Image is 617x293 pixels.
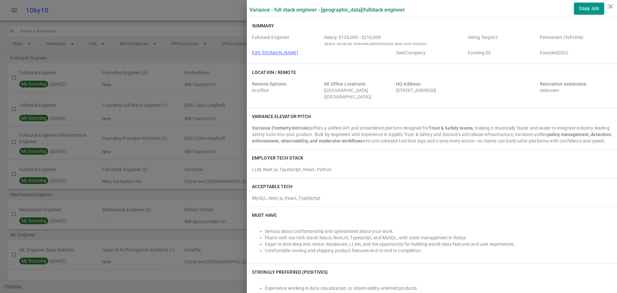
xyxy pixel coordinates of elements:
span: Employer Founded [540,50,609,56]
span: Remote Options: [252,81,287,87]
h6: Strongly Preferred (Positives) [252,269,328,275]
li: Eager to dive deep into vector databases, LLMs, and the opportunity for building world-class feat... [265,241,612,247]
span: Employer Founding [468,50,537,56]
i: close [607,3,614,10]
h6: EMPLOYER TECH STACK [252,155,303,161]
div: Salary Range [324,34,465,41]
span: LLM, Next.js, TypeScript, React, Python [252,167,332,172]
strong: policy management, detection, enforcement, observability, and moderator workflows [252,132,612,143]
i: Salary varies by interview performance, level, and location. [324,41,427,46]
h6: Location / Remote [252,69,296,76]
h6: Variance elevator pitch [252,113,311,120]
li: Serious about craftsmanship and opinionated about your work [265,228,612,234]
span: Relocation assistance: [540,81,587,87]
strong: Variance (formerly Intrinsic) [252,125,311,131]
span: Company URL [252,50,393,56]
h6: ACCEPTABLE TECH [252,183,293,190]
div: MySQL, Next.js, React, TypeScript [252,192,612,201]
a: [URL][DOMAIN_NAME] [252,50,298,55]
div: In-office [252,81,321,100]
div: [GEOGRAPHIC_DATA] ([GEOGRAPHIC_DATA]) [324,81,393,100]
div: offers a unified API and streamlined platform designed for , making it drastically faster and eas... [252,125,612,144]
span: Hiring Target [468,34,537,47]
span: Employer Stage e.g. Series A [396,50,465,56]
div: Unknown [540,81,609,100]
span: HQ Address: [396,81,422,87]
strong: Trust & Safety teams [429,125,473,131]
li: Experience working in data visualization, or observability-oriented products [265,285,612,291]
div: [STREET_ADDRESS] [396,81,537,100]
span: All Office Locations: [324,81,366,87]
button: Copy Job [574,3,604,14]
li: Fluent with our tech stack: React, NextJS, Typescript, and MySQL, with state management in Redux [265,234,612,241]
span: Job Type [540,34,609,47]
h6: Summary [252,23,274,29]
span: Roles [252,34,321,47]
label: Variance - Full Stack Engineer - [GEOGRAPHIC_DATA] | Fullstack Engineer [249,7,405,13]
li: Comfortable owning and shipping product features end-to-end to completion [265,247,612,254]
h6: Must Have [252,212,277,218]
